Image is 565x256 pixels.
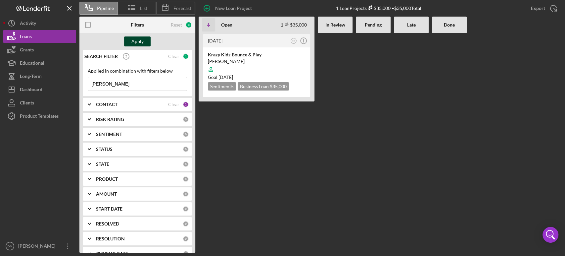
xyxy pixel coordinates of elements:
[96,176,118,182] b: PRODUCT
[96,147,113,152] b: STATUS
[96,191,117,197] b: AMOUNT
[96,206,122,212] b: START DATE
[183,191,189,197] div: 0
[215,2,252,15] div: New Loan Project
[96,102,118,107] b: CONTACT
[124,36,151,46] button: Apply
[270,84,287,89] span: $35,000
[96,236,125,241] b: RESOLUTION
[20,70,42,85] div: Long-Term
[96,117,124,122] b: RISK RATING
[20,56,44,71] div: Educational
[97,6,114,11] span: Pipeline
[183,101,189,107] div: 2
[96,161,109,167] b: STATE
[88,68,187,74] div: Applied in combination with filters below
[444,22,455,28] b: Done
[20,30,32,45] div: Loans
[199,2,259,15] button: New Loan Project
[183,116,189,122] div: 0
[531,2,545,15] div: Export
[208,38,222,43] time: 2025-05-29 23:04
[140,6,147,11] span: List
[183,53,189,59] div: 1
[336,5,421,11] div: 1 Loan Projects • $35,000 Total
[3,43,76,56] button: Grants
[168,54,179,59] div: Clear
[20,83,42,98] div: Dashboard
[407,22,416,28] b: Late
[20,17,36,32] div: Activity
[183,221,189,227] div: 0
[202,33,311,98] a: [DATE]SSKrazy Kidz Bounce & Play[PERSON_NAME]Goal [DATE]Sentiment5Business Loan $35,000
[131,22,144,28] b: Filters
[208,51,305,58] div: Krazy Kidz Bounce & Play
[281,22,307,28] div: 1 $35,000
[3,56,76,70] button: Educational
[208,82,236,91] div: Sentiment 5
[208,58,305,65] div: [PERSON_NAME]
[3,96,76,109] button: Clients
[168,102,179,107] div: Clear
[96,132,122,137] b: SENTIMENT
[3,83,76,96] button: Dashboard
[3,239,76,253] button: DM[PERSON_NAME]
[84,54,118,59] b: SEARCH FILTER
[183,161,189,167] div: 0
[3,17,76,30] button: Activity
[3,109,76,123] button: Product Templates
[183,206,189,212] div: 0
[183,236,189,242] div: 0
[20,43,34,58] div: Grants
[325,22,345,28] b: In Review
[218,74,233,80] time: 06/28/2025
[183,146,189,152] div: 0
[171,22,182,28] div: Reset
[542,227,558,243] div: Open Intercom Messenger
[3,30,76,43] button: Loans
[292,39,295,42] text: SS
[185,22,192,28] div: 3
[3,70,76,83] button: Long-Term
[20,109,59,124] div: Product Templates
[367,5,391,11] div: $35,000
[524,2,562,15] button: Export
[20,96,34,111] div: Clients
[183,176,189,182] div: 0
[173,6,191,11] span: Forecast
[131,36,144,46] div: Apply
[221,22,232,28] b: Open
[365,22,382,28] b: Pending
[238,82,289,91] div: Business Loan
[208,74,233,80] span: Goal
[17,239,60,254] div: [PERSON_NAME]
[8,244,13,248] text: DM
[289,36,298,45] button: SS
[96,221,119,226] b: RESOLVED
[183,131,189,137] div: 0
